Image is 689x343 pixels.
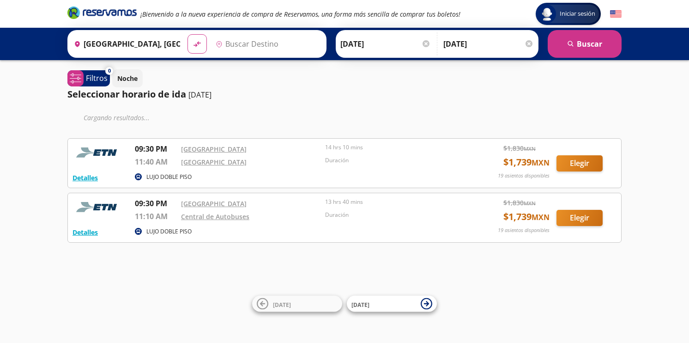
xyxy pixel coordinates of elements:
span: $ 1,739 [503,155,550,169]
button: 0Filtros [67,70,110,86]
i: Brand Logo [67,6,137,19]
a: Central de Autobuses [181,212,249,221]
p: Filtros [86,73,108,84]
small: MXN [532,212,550,222]
button: Buscar [548,30,622,58]
small: MXN [524,200,536,207]
input: Elegir Fecha [340,32,431,55]
span: 0 [108,67,111,75]
span: $ 1,830 [503,198,536,208]
button: Detalles [73,173,98,183]
input: Opcional [443,32,534,55]
em: Cargando resultados ... [84,113,150,122]
button: Elegir [556,210,603,226]
p: [DATE] [188,89,212,100]
span: $ 1,830 [503,143,536,153]
p: LUJO DOBLE PISO [146,173,192,181]
em: ¡Bienvenido a la nueva experiencia de compra de Reservamos, una forma más sencilla de comprar tus... [140,10,460,18]
button: Noche [112,69,143,87]
p: Duración [325,211,465,219]
p: 09:30 PM [135,143,176,154]
button: [DATE] [347,296,437,312]
a: Brand Logo [67,6,137,22]
p: 09:30 PM [135,198,176,209]
p: Duración [325,156,465,165]
img: RESERVAMOS [73,143,123,162]
a: [GEOGRAPHIC_DATA] [181,145,247,153]
input: Buscar Destino [212,32,322,55]
button: Elegir [556,155,603,171]
p: 19 asientos disponibles [498,172,550,180]
button: Detalles [73,227,98,237]
a: [GEOGRAPHIC_DATA] [181,199,247,208]
input: Buscar Origen [70,32,180,55]
p: LUJO DOBLE PISO [146,227,192,236]
small: MXN [524,145,536,152]
p: 19 asientos disponibles [498,227,550,234]
a: [GEOGRAPHIC_DATA] [181,158,247,166]
span: Iniciar sesión [556,9,599,18]
p: Noche [117,73,138,83]
p: 11:40 AM [135,156,176,167]
img: RESERVAMOS [73,198,123,216]
p: Seleccionar horario de ida [67,87,186,101]
p: 13 hrs 40 mins [325,198,465,206]
span: [DATE] [351,300,369,308]
p: 14 hrs 10 mins [325,143,465,152]
small: MXN [532,158,550,168]
span: $ 1,739 [503,210,550,224]
span: [DATE] [273,300,291,308]
button: [DATE] [252,296,342,312]
button: English [610,8,622,20]
p: 11:10 AM [135,211,176,222]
